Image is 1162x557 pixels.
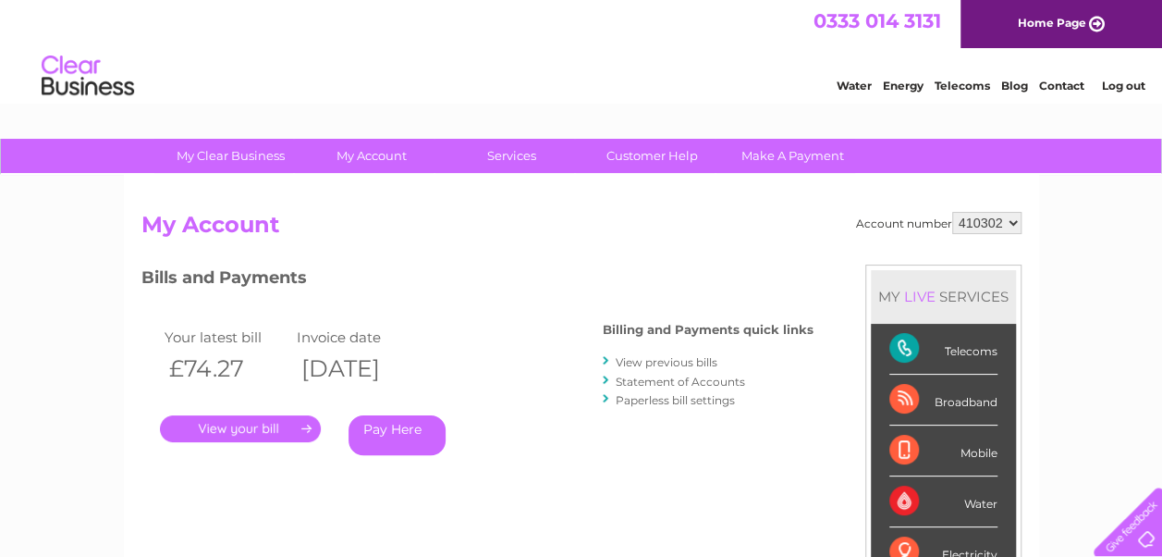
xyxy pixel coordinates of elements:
a: . [160,415,321,442]
div: MY SERVICES [871,270,1016,323]
div: Mobile [889,426,997,477]
a: Services [435,139,588,173]
h2: My Account [141,212,1021,247]
th: £74.27 [160,350,293,388]
a: Contact [1039,79,1084,93]
a: Log out [1101,79,1144,93]
a: Pay Here [349,415,446,455]
div: Water [889,477,997,527]
h4: Billing and Payments quick links [603,323,813,337]
a: Make A Payment [716,139,869,173]
a: Statement of Accounts [616,375,745,389]
div: Clear Business is a trading name of Verastar Limited (registered in [GEOGRAPHIC_DATA] No. 3667643... [145,10,1019,90]
div: LIVE [900,288,939,305]
img: logo.png [41,48,135,105]
td: Invoice date [292,325,425,350]
div: Broadband [889,375,997,426]
a: My Clear Business [154,139,307,173]
a: Blog [1001,79,1028,93]
a: Energy [883,79,923,93]
a: Paperless bill settings [616,393,735,407]
div: Telecoms [889,324,997,375]
h3: Bills and Payments [141,265,813,297]
a: Customer Help [576,139,728,173]
a: Water [837,79,872,93]
div: Account number [856,212,1021,234]
a: View previous bills [616,355,717,369]
a: Telecoms [935,79,990,93]
th: [DATE] [292,350,425,388]
td: Your latest bill [160,325,293,350]
a: My Account [295,139,447,173]
a: 0333 014 3131 [813,9,941,32]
